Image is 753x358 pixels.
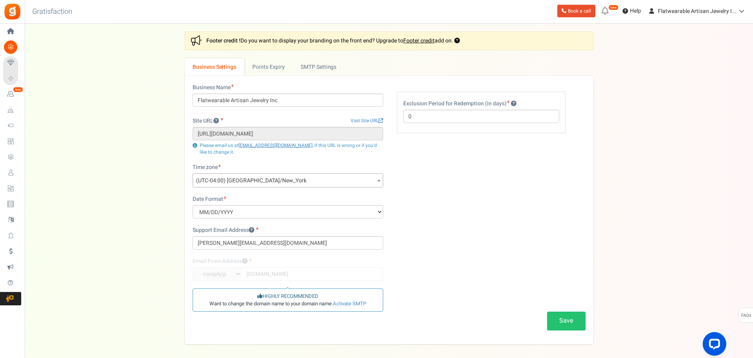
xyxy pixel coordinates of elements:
[403,100,516,108] label: Exclusion Period for Redemption (in days)
[193,226,259,234] label: Support Email Address
[193,174,383,188] span: (UTC-04:00) America/New_York
[658,7,736,15] span: Flatwearable Artisan Jewelry I...
[185,58,244,76] a: Business Settings
[193,163,221,171] label: Time zone
[351,117,383,124] a: Visit Site URL
[333,300,366,307] a: Activate SMTP
[193,84,234,92] label: Business Name
[193,142,383,156] p: Please email us at , if this URL is wrong or if you'd like to change it.
[403,37,435,45] a: Footer credit
[193,94,383,107] input: Your business name
[193,127,383,140] input: http://www.example.com
[4,3,21,20] img: Gratisfaction
[619,5,644,17] a: Help
[206,37,241,45] strong: Footer credit !
[193,236,383,250] input: support@yourdomain.com
[608,5,619,10] em: New
[185,31,593,50] div: Do you want to display your branding on the front end? Upgrade to add on.
[239,142,312,149] a: [EMAIL_ADDRESS][DOMAIN_NAME]
[13,87,23,92] em: New
[257,293,318,300] span: HIGHLY RECOMMENDED
[741,308,751,323] span: FAQs
[209,300,366,308] span: Want to change the domain name to your domain name.
[3,88,21,101] a: New
[547,312,586,330] button: Save
[628,7,641,15] span: Help
[557,5,595,17] a: Book a call
[244,58,293,76] a: Points Expiry
[193,117,223,125] label: Site URL
[193,195,226,203] label: Date Format
[24,4,81,20] h3: Gratisfaction
[193,173,383,187] span: (UTC-04:00) America/New_York
[293,58,363,76] a: SMTP Settings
